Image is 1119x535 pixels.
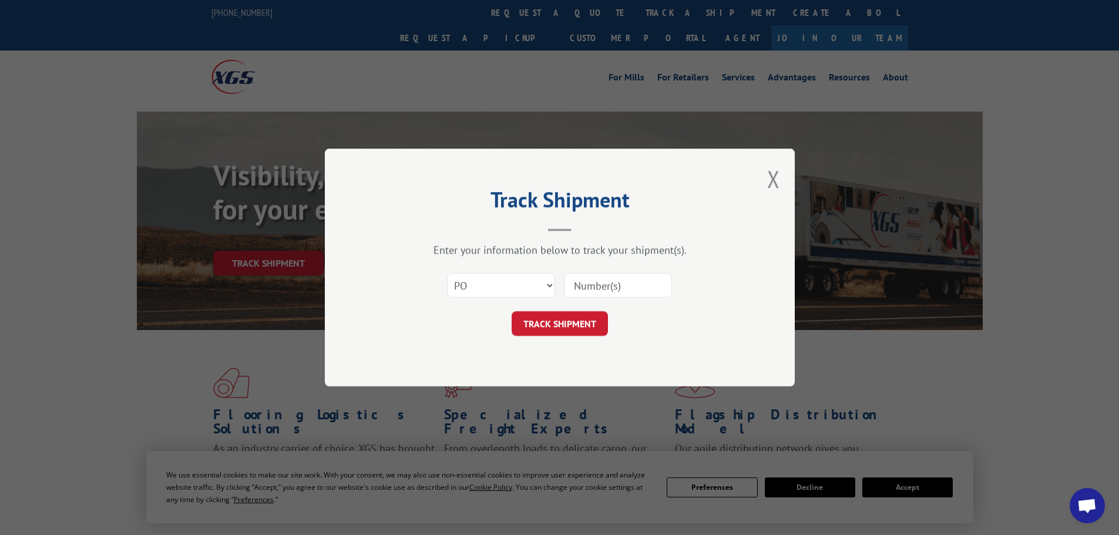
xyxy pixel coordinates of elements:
div: Enter your information below to track your shipment(s). [384,243,736,257]
h2: Track Shipment [384,191,736,214]
input: Number(s) [564,273,672,298]
div: Open chat [1070,488,1105,523]
button: TRACK SHIPMENT [512,311,608,336]
button: Close modal [767,163,780,194]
